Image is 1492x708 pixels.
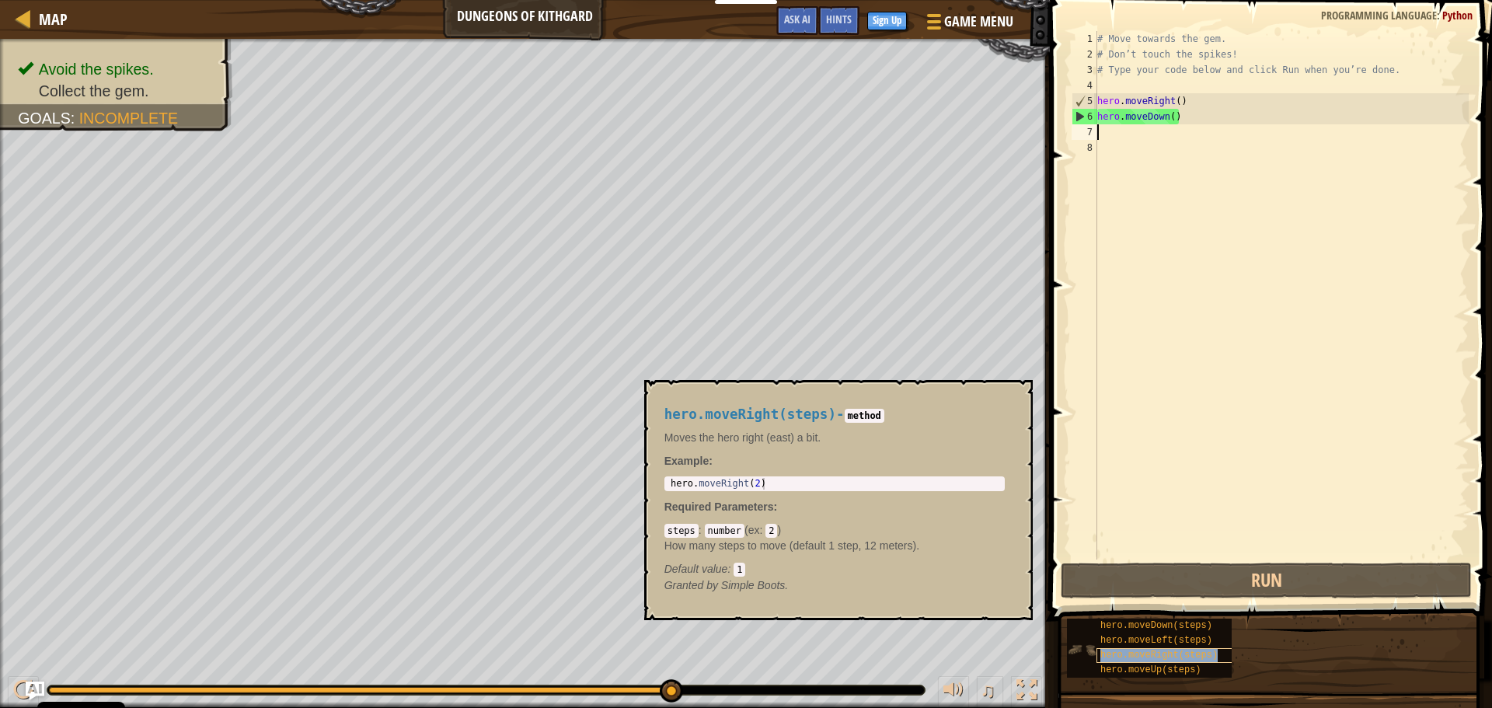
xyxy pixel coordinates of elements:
span: : [774,500,778,513]
span: Default value [664,563,728,575]
span: Example [664,455,709,467]
span: Granted by [664,579,721,591]
strong: : [664,455,713,467]
code: 1 [734,563,745,577]
span: : [759,524,765,536]
span: ex [748,524,760,536]
div: ( ) [664,522,1005,577]
em: Simple Boots. [664,579,789,591]
code: steps [664,524,699,538]
h4: - [664,407,1005,422]
span: Required Parameters [664,500,774,513]
span: : [699,524,705,536]
span: : [727,563,734,575]
p: Moves the hero right (east) a bit. [664,430,1005,445]
code: 2 [765,524,777,538]
span: hero.moveRight(steps) [664,406,836,422]
code: number [705,524,744,538]
p: How many steps to move (default 1 step, 12 meters). [664,538,1005,553]
code: method [845,409,884,423]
